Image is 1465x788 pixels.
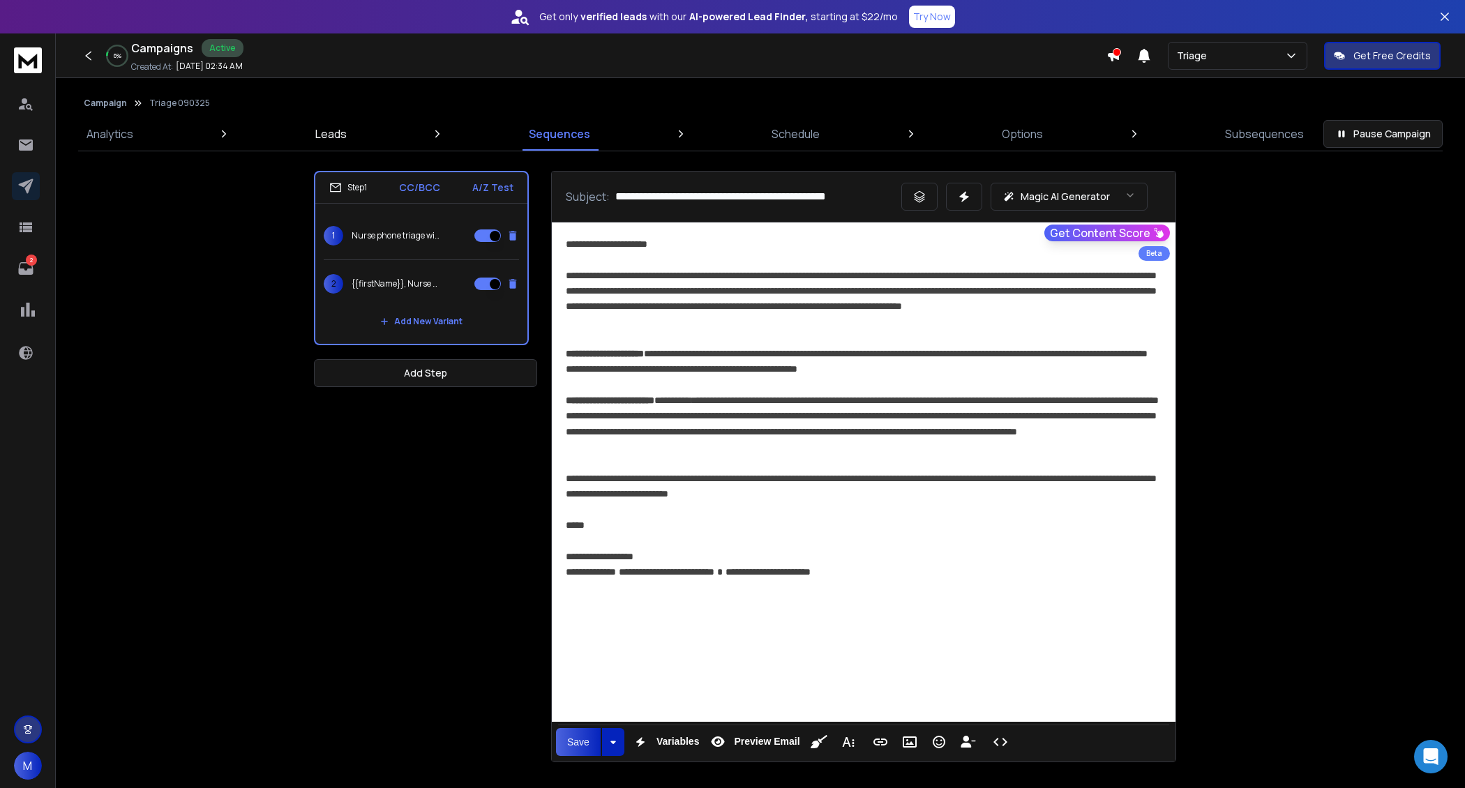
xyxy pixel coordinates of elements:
[705,728,802,756] button: Preview Email
[689,10,808,24] strong: AI-powered Lead Finder,
[987,728,1014,756] button: Code View
[324,226,343,245] span: 1
[654,736,703,748] span: Variables
[329,181,367,194] div: Step 1
[1353,49,1431,63] p: Get Free Credits
[913,10,951,24] p: Try Now
[1414,740,1448,773] div: Open Intercom Messenger
[324,274,343,294] span: 2
[12,255,40,282] a: 2
[580,10,647,24] strong: verified leads
[1217,117,1312,151] a: Subsequences
[991,183,1148,211] button: Magic AI Generator
[539,10,898,24] p: Get only with our starting at $22/mo
[87,126,133,142] p: Analytics
[556,728,601,756] button: Save
[399,181,440,195] p: CC/BCC
[307,117,355,151] a: Leads
[84,98,127,109] button: Campaign
[1225,126,1304,142] p: Subsequences
[352,230,441,241] p: Nurse phone triage with RNs at $20/hr (early bird)
[1323,120,1443,148] button: Pause Campaign
[315,126,347,142] p: Leads
[352,278,441,289] p: {{firstName}}, Nurse phone triage with RNs at $20/hr.
[78,117,142,151] a: Analytics
[909,6,955,28] button: Try Now
[806,728,832,756] button: Clean HTML
[1177,49,1212,63] p: Triage
[1044,225,1170,241] button: Get Content Score
[314,171,529,345] li: Step1CC/BCCA/Z Test1Nurse phone triage with RNs at $20/hr (early bird)2{{firstName}}, Nurse phone...
[472,181,513,195] p: A/Z Test
[202,39,243,57] div: Active
[1324,42,1441,70] button: Get Free Credits
[14,752,42,780] button: M
[1139,246,1170,261] div: Beta
[14,47,42,73] img: logo
[369,308,474,335] button: Add New Variant
[772,126,820,142] p: Schedule
[955,728,982,756] button: Insert Unsubscribe Link
[835,728,862,756] button: More Text
[867,728,894,756] button: Insert Link (⌘K)
[896,728,923,756] button: Insert Image (⌘P)
[149,98,210,109] p: Triage 090325
[763,117,828,151] a: Schedule
[1002,126,1043,142] p: Options
[131,61,173,73] p: Created At:
[176,61,243,72] p: [DATE] 02:34 AM
[131,40,193,56] h1: Campaigns
[731,736,802,748] span: Preview Email
[926,728,952,756] button: Emoticons
[993,117,1051,151] a: Options
[566,188,610,205] p: Subject:
[627,728,703,756] button: Variables
[314,359,537,387] button: Add Step
[26,255,37,266] p: 2
[520,117,599,151] a: Sequences
[529,126,590,142] p: Sequences
[114,52,121,60] p: 6 %
[1021,190,1110,204] p: Magic AI Generator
